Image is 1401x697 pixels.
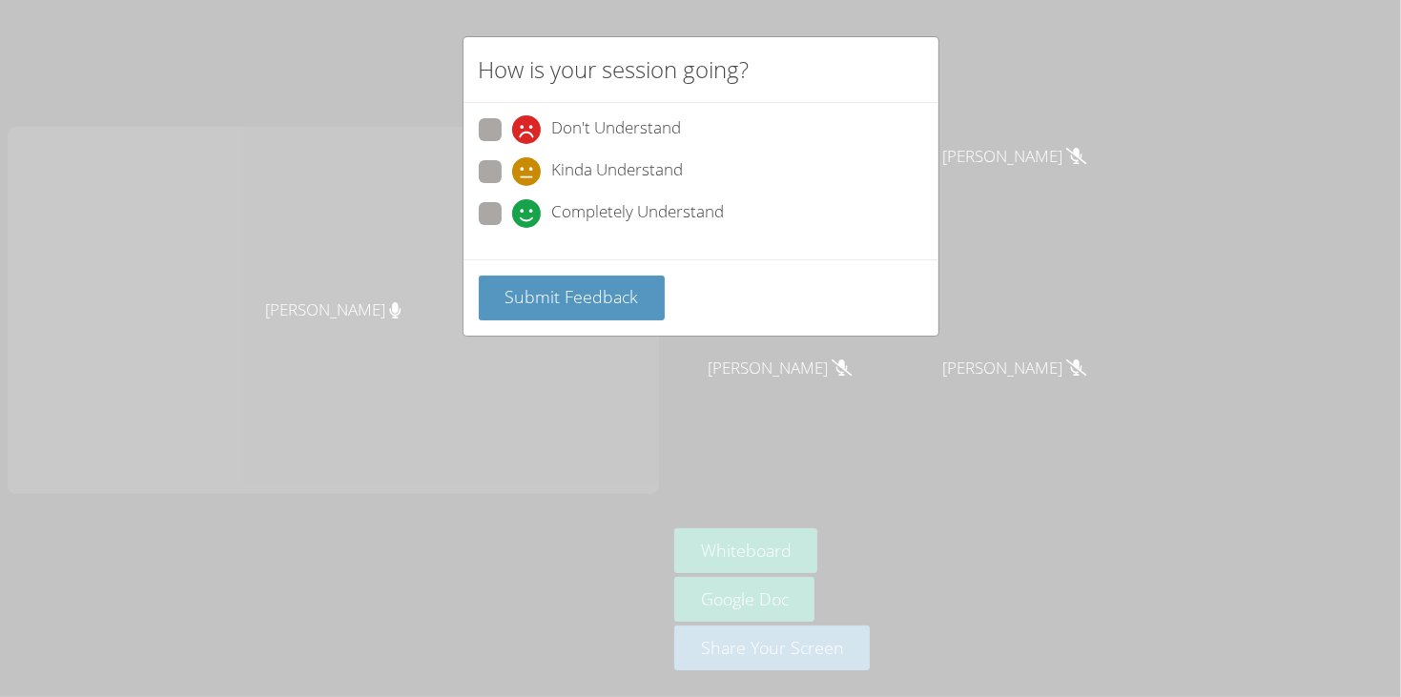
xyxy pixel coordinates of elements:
[552,115,682,144] span: Don't Understand
[479,52,750,87] h2: How is your session going?
[505,285,638,308] span: Submit Feedback
[479,276,666,320] button: Submit Feedback
[552,199,725,228] span: Completely Understand
[552,157,684,186] span: Kinda Understand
